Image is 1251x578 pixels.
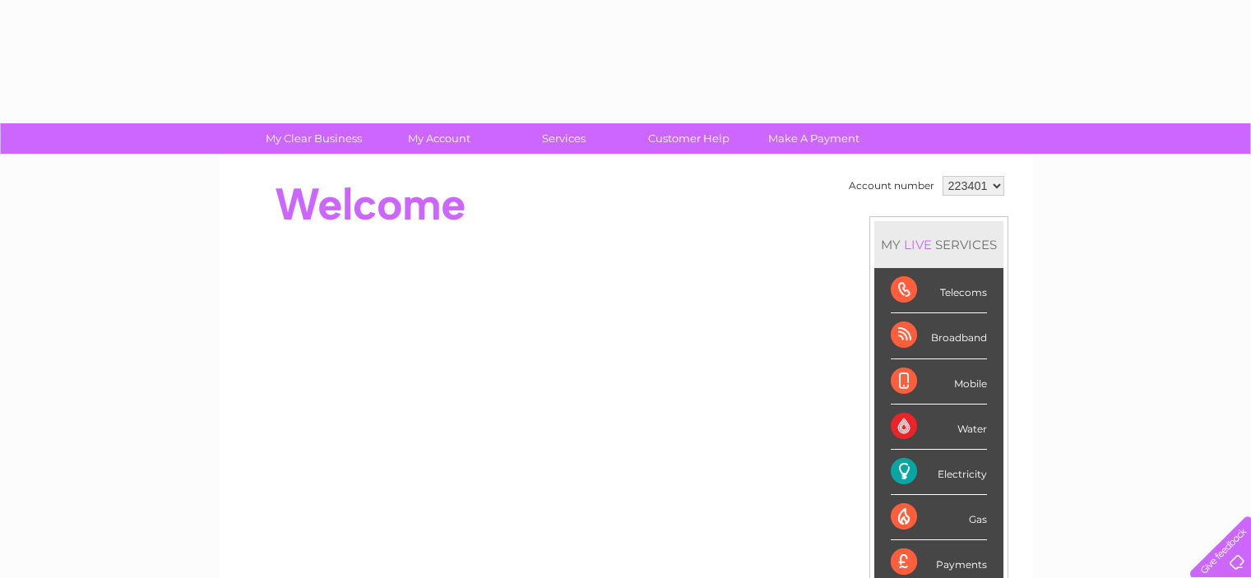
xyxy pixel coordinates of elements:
[874,221,1003,268] div: MY SERVICES
[746,123,882,154] a: Make A Payment
[891,313,987,358] div: Broadband
[891,405,987,450] div: Water
[246,123,382,154] a: My Clear Business
[891,268,987,313] div: Telecoms
[496,123,632,154] a: Services
[845,172,938,200] td: Account number
[891,450,987,495] div: Electricity
[901,237,935,252] div: LIVE
[891,495,987,540] div: Gas
[891,359,987,405] div: Mobile
[621,123,757,154] a: Customer Help
[371,123,507,154] a: My Account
